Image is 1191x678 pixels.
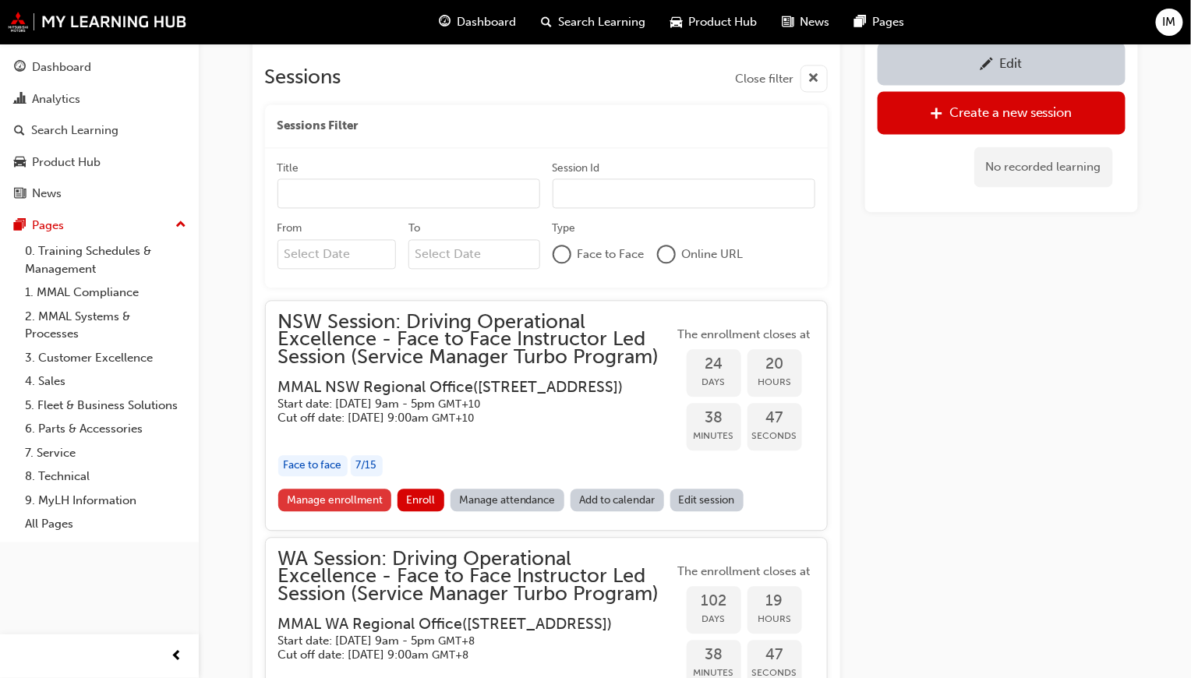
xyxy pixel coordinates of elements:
[687,355,741,373] span: 24
[32,217,64,235] div: Pages
[658,6,769,38] a: car-iconProduct Hub
[277,221,302,236] div: From
[433,648,469,662] span: Australian Western Standard Time GMT+8
[433,411,475,425] span: Australian Eastern Standard Time GMT+10
[439,12,451,32] span: guage-icon
[528,6,658,38] a: search-iconSearch Learning
[769,6,842,38] a: news-iconNews
[878,91,1126,134] a: Create a new session
[14,124,25,138] span: search-icon
[800,13,829,31] span: News
[1000,56,1023,72] div: Edit
[1156,9,1183,36] button: IM
[930,107,943,122] span: plus-icon
[19,464,193,489] a: 8. Technical
[687,592,741,610] span: 102
[6,148,193,177] a: Product Hub
[351,455,383,476] div: 7 / 15
[747,427,802,445] span: Seconds
[553,221,576,236] div: Type
[747,592,802,610] span: 19
[674,326,815,344] span: The enrollment closes at
[682,245,744,263] span: Online URL
[687,646,741,664] span: 38
[872,13,904,31] span: Pages
[687,610,741,628] span: Days
[19,441,193,465] a: 7. Service
[687,373,741,391] span: Days
[6,50,193,211] button: DashboardAnalyticsSearch LearningProduct HubNews
[14,93,26,107] span: chart-icon
[19,239,193,281] a: 0. Training Schedules & Management
[277,239,397,269] input: From
[553,178,815,208] input: Session Id
[278,378,649,396] h3: MMAL NSW Regional Office ( [STREET_ADDRESS] )
[747,355,802,373] span: 20
[278,550,674,603] span: WA Session: Driving Operational Excellence - Face to Face Instructor Led Session (Service Manager...
[457,13,516,31] span: Dashboard
[14,61,26,75] span: guage-icon
[670,489,744,511] a: Edit session
[782,12,793,32] span: news-icon
[687,427,741,445] span: Minutes
[32,185,62,203] div: News
[451,489,565,511] a: Manage attendance
[278,455,348,476] div: Face to face
[571,489,664,511] a: Add to calendar
[408,239,540,269] input: To
[14,156,26,170] span: car-icon
[670,12,682,32] span: car-icon
[32,58,91,76] div: Dashboard
[278,634,649,648] h5: Start date: [DATE] 9am - 5pm
[278,615,649,633] h3: MMAL WA Regional Office ( [STREET_ADDRESS] )
[949,105,1073,121] div: Create a new session
[1163,13,1176,31] span: IM
[171,647,183,666] span: prev-icon
[578,245,645,263] span: Face to Face
[398,489,444,511] button: Enroll
[278,397,649,411] h5: Start date: [DATE] 9am - 5pm
[736,70,794,88] span: Close filter
[974,147,1113,188] div: No recorded learning
[6,211,193,240] button: Pages
[439,397,481,411] span: Australian Eastern Standard Time GMT+10
[32,154,101,171] div: Product Hub
[278,313,815,517] button: NSW Session: Driving Operational Excellence - Face to Face Instructor Led Session (Service Manage...
[747,646,802,664] span: 47
[426,6,528,38] a: guage-iconDashboard
[6,116,193,145] a: Search Learning
[14,219,26,233] span: pages-icon
[878,42,1126,85] a: Edit
[19,512,193,536] a: All Pages
[32,90,80,108] div: Analytics
[265,65,341,92] h2: Sessions
[736,65,828,92] button: Close filter
[19,281,193,305] a: 1. MMAL Compliance
[553,161,600,176] div: Session Id
[277,161,299,176] div: Title
[278,489,392,511] a: Manage enrollment
[19,305,193,346] a: 2. MMAL Systems & Processes
[541,12,552,32] span: search-icon
[277,178,540,208] input: Title
[6,53,193,82] a: Dashboard
[278,648,649,662] h5: Cut off date: [DATE] 9:00am
[406,493,435,507] span: Enroll
[674,563,815,581] span: The enrollment closes at
[854,12,866,32] span: pages-icon
[19,346,193,370] a: 3. Customer Excellence
[19,369,193,394] a: 4. Sales
[747,373,802,391] span: Hours
[8,12,187,32] img: mmal
[558,13,645,31] span: Search Learning
[687,409,741,427] span: 38
[19,394,193,418] a: 5. Fleet & Business Solutions
[439,634,475,648] span: Australian Western Standard Time GMT+8
[747,610,802,628] span: Hours
[278,313,674,366] span: NSW Session: Driving Operational Excellence - Face to Face Instructor Led Session (Service Manage...
[175,215,186,235] span: up-icon
[19,489,193,513] a: 9. MyLH Information
[808,69,820,89] span: cross-icon
[981,58,994,73] span: pencil-icon
[6,85,193,114] a: Analytics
